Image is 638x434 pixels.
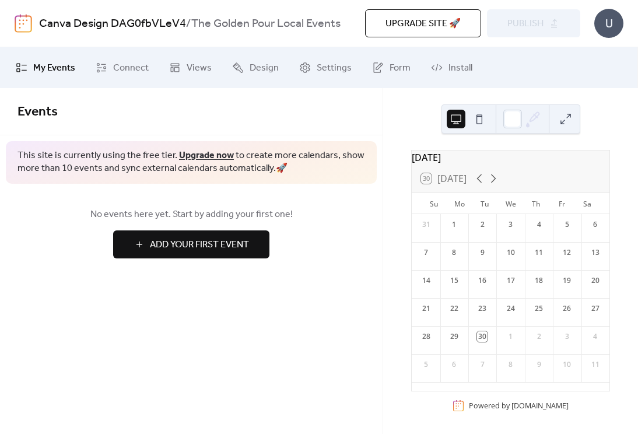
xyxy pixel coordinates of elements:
div: 7 [421,247,432,258]
div: Su [421,193,447,214]
div: 15 [449,275,460,286]
div: 28 [421,331,432,342]
div: 10 [562,359,572,370]
div: 3 [506,219,516,230]
img: logo [15,14,32,33]
div: 10 [506,247,516,258]
div: U [594,9,623,38]
div: 9 [477,247,488,258]
div: 12 [562,247,572,258]
div: 29 [449,331,460,342]
span: Install [448,61,472,75]
div: 21 [421,303,432,314]
div: 16 [477,275,488,286]
div: Sa [574,193,600,214]
div: 14 [421,275,432,286]
div: 25 [534,303,544,314]
div: 6 [590,219,601,230]
span: This site is currently using the free tier. to create more calendars, show more than 10 events an... [17,149,365,176]
span: Connect [113,61,149,75]
div: 23 [477,303,488,314]
a: Install [422,52,481,83]
a: [DOMAIN_NAME] [511,401,569,411]
span: Design [250,61,279,75]
div: 13 [590,247,601,258]
div: 1 [506,331,516,342]
div: 11 [590,359,601,370]
a: My Events [7,52,84,83]
b: The Golden Pour Local Events [191,13,341,35]
span: Form [390,61,411,75]
div: We [498,193,524,214]
div: Fr [549,193,574,214]
button: Upgrade site 🚀 [365,9,481,37]
div: 4 [590,331,601,342]
span: My Events [33,61,75,75]
a: Views [160,52,220,83]
a: Canva Design DAG0fbVLeV4 [39,13,186,35]
div: Tu [472,193,498,214]
div: 5 [562,219,572,230]
div: 7 [477,359,488,370]
b: / [186,13,191,35]
div: 4 [534,219,544,230]
a: Settings [290,52,360,83]
span: Settings [317,61,352,75]
div: 20 [590,275,601,286]
div: 17 [506,275,516,286]
div: 2 [534,331,544,342]
div: 18 [534,275,544,286]
div: 30 [477,331,488,342]
div: 6 [449,359,460,370]
div: 27 [590,303,601,314]
div: 22 [449,303,460,314]
div: 31 [421,219,432,230]
div: 5 [421,359,432,370]
button: Add Your First Event [113,230,269,258]
span: Upgrade site 🚀 [385,17,461,31]
span: Add Your First Event [150,238,249,252]
div: 3 [562,331,572,342]
div: 8 [506,359,516,370]
div: 11 [534,247,544,258]
div: Powered by [469,401,569,411]
div: 26 [562,303,572,314]
div: 1 [449,219,460,230]
a: Add Your First Event [17,230,365,258]
div: Mo [447,193,472,214]
div: 2 [477,219,488,230]
div: 24 [506,303,516,314]
span: Views [187,61,212,75]
div: 8 [449,247,460,258]
a: Upgrade now [179,146,234,164]
a: Design [223,52,288,83]
div: 9 [534,359,544,370]
div: Th [524,193,549,214]
div: [DATE] [412,150,609,164]
a: Form [363,52,419,83]
div: 19 [562,275,572,286]
span: Events [17,99,58,125]
a: Connect [87,52,157,83]
span: No events here yet. Start by adding your first one! [17,208,365,222]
